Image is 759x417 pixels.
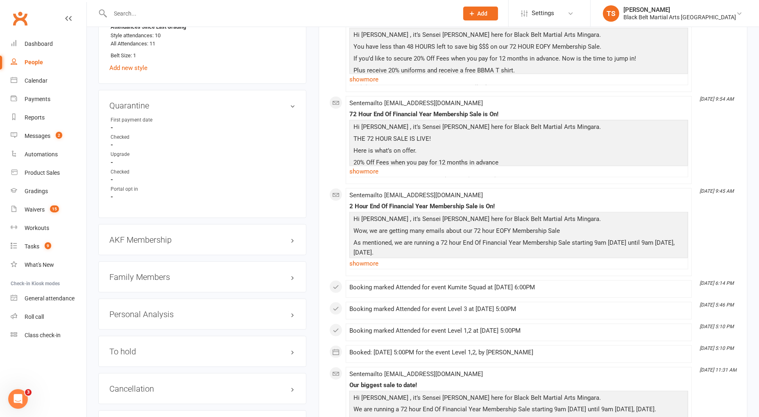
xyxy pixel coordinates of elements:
div: Messages [25,133,50,139]
strong: Attendances Since Last Grading [111,23,186,32]
div: Tasks [25,243,39,250]
a: Clubworx [10,8,30,29]
p: Hi [PERSON_NAME] , it’s Sensei [PERSON_NAME] here for Black Belt Martial Arts Mingara. [351,214,686,226]
div: Product Sales [25,169,60,176]
i: [DATE] 5:10 PM [700,324,734,329]
p: As mentioned, we are running a 72 hour End Of Financial Year Membership Sale starting 9am [DATE] ... [351,238,686,259]
div: Booking marked Attended for event Level 1,2 at [DATE] 5:00PM [349,327,688,334]
p: Here is what’s on offer. [351,146,686,158]
a: Dashboard [11,35,86,53]
a: Product Sales [11,164,86,182]
div: Booking marked Attended for event Kumite Squad at [DATE] 6:00PM [349,284,688,291]
span: Sent email to [EMAIL_ADDRESS][DOMAIN_NAME] [349,192,483,199]
button: Add [463,7,498,20]
i: [DATE] 9:45 AM [700,188,734,194]
strong: - [111,193,295,201]
div: General attendance [25,295,75,302]
a: Gradings [11,182,86,201]
h3: To hold [109,347,295,356]
span: Sent email to [EMAIL_ADDRESS][DOMAIN_NAME] [349,99,483,107]
div: Automations [25,151,58,158]
a: Add new style [109,64,147,72]
div: Gradings [25,188,48,194]
p: THE 72 HOUR SALE IS LIVE! [351,134,686,146]
div: Our biggest sale to date! [349,382,688,389]
p: Plus receive 20% uniforms and receive a free BBMA T shirt. [351,65,686,77]
p: Hi [PERSON_NAME] , it’s Sensei [PERSON_NAME] here for Black Belt Martial Arts Mingara. [351,393,686,405]
i: [DATE] 5:46 PM [700,302,734,308]
a: Roll call [11,308,86,326]
div: Booking marked Attended for event Level 3 at [DATE] 5:00PM [349,306,688,313]
div: 2 Hour End Of Financial Year Membership Sale is On! [349,203,688,210]
span: 3 [25,389,32,396]
span: 15 [50,205,59,212]
div: Checked [111,133,178,141]
div: Black Belt Martial Arts [GEOGRAPHIC_DATA] [623,14,736,21]
a: What's New [11,256,86,274]
div: Reports [25,114,45,121]
div: Roll call [25,313,44,320]
iframe: Intercom live chat [8,389,28,409]
span: All Attendances: 11 [111,41,155,47]
a: show more [349,258,688,269]
h3: Cancellation [109,384,295,393]
div: Workouts [25,225,49,231]
p: 20% Off Fees when you pay for 12 months in advance [351,158,686,169]
a: Tasks 9 [11,237,86,256]
div: First payment date [111,116,178,124]
div: Calendar [25,77,48,84]
div: People [25,59,43,65]
div: TS [603,5,619,22]
span: Belt Size: 1 [111,52,136,59]
a: Class kiosk mode [11,326,86,345]
div: Payments [25,96,50,102]
p: Hi [PERSON_NAME] , it’s Sensei [PERSON_NAME] here for Black Belt Martial Arts Mingara. [351,30,686,42]
i: [DATE] 11:31 AM [700,367,736,373]
strong: - [111,176,295,183]
a: Calendar [11,72,86,90]
strong: - [111,159,295,166]
div: [PERSON_NAME] [623,6,736,14]
a: Workouts [11,219,86,237]
i: [DATE] 5:10 PM [700,345,734,351]
span: 2 [56,132,62,139]
p: We are running a 72 hour End Of Financial Year Membership Sale starting 9am [DATE] until 9am [DAT... [351,405,686,417]
h3: Personal Analysis [109,310,295,319]
p: Wow, we are getting many emails about our 72 hour EOFY Membership Sale [351,226,686,238]
div: Class check-in [25,332,61,338]
i: [DATE] 9:54 AM [700,96,734,102]
div: Dashboard [25,41,53,47]
span: Add [478,10,488,17]
input: Search... [108,8,453,19]
div: Upgrade [111,151,178,158]
a: Messages 2 [11,127,86,145]
h3: AKF Membership [109,235,295,244]
strong: - [111,124,295,131]
strong: - [111,141,295,149]
div: Waivers [25,206,45,213]
span: 9 [45,242,51,249]
div: Checked [111,168,178,176]
a: Waivers 15 [11,201,86,219]
a: show more [349,74,688,85]
a: Automations [11,145,86,164]
span: Style attendances: 10 [111,32,161,38]
p: If you’d like to secure 20% Off Fees when you pay for 12 months in advance. Now is the time to ju... [351,54,686,65]
div: Booked: [DATE] 5:00PM for the event Level 1,2, by [PERSON_NAME] [349,349,688,356]
h3: Family Members [109,273,295,282]
a: General attendance kiosk mode [11,289,86,308]
span: Sent email to [EMAIL_ADDRESS][DOMAIN_NAME] [349,370,483,378]
a: show more [349,166,688,177]
i: [DATE] 6:14 PM [700,280,734,286]
p: Hi [PERSON_NAME] , it’s Sensei [PERSON_NAME] here for Black Belt Martial Arts Mingara. [351,122,686,134]
a: Reports [11,108,86,127]
a: People [11,53,86,72]
h3: Quarantine [109,101,295,110]
div: What's New [25,261,54,268]
span: Settings [532,4,554,23]
a: Payments [11,90,86,108]
p: You have less than 48 HOURS left to save big $$$ on our 72 HOUR EOFY Membership Sale. [351,42,686,54]
div: Portal opt in [111,185,178,193]
div: 72 Hour End Of Financial Year Membership Sale is On! [349,111,688,118]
